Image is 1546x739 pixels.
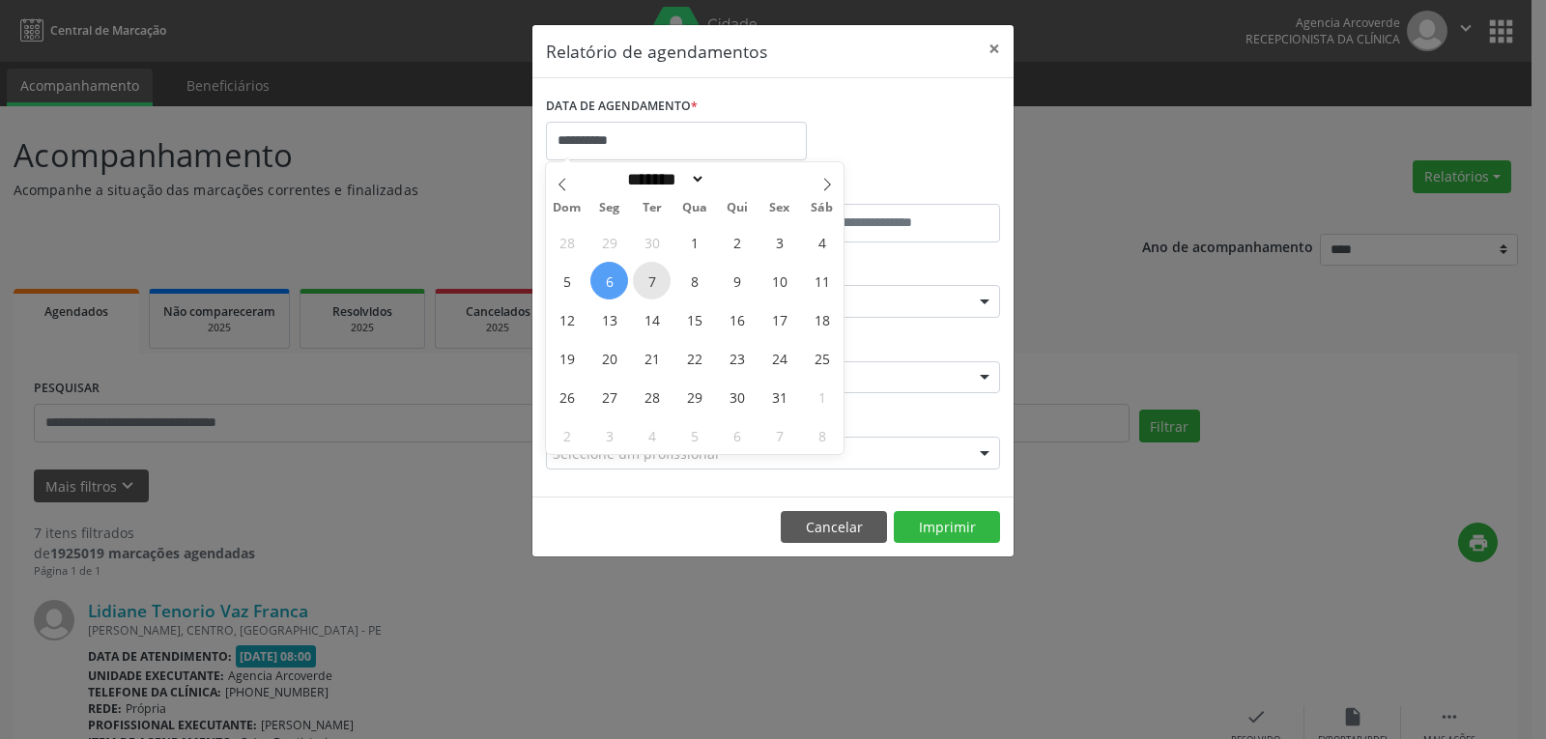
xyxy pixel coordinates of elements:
[631,202,673,214] span: Ter
[803,300,841,338] span: Outubro 18, 2025
[620,169,705,189] select: Month
[546,92,698,122] label: DATA DE AGENDAMENTO
[633,378,671,415] span: Outubro 28, 2025
[675,339,713,377] span: Outubro 22, 2025
[588,202,631,214] span: Seg
[716,202,759,214] span: Qui
[548,262,586,299] span: Outubro 5, 2025
[803,416,841,454] span: Novembro 8, 2025
[553,443,719,464] span: Selecione um profissional
[675,262,713,299] span: Outubro 8, 2025
[548,223,586,261] span: Setembro 28, 2025
[759,202,801,214] span: Sex
[718,339,756,377] span: Outubro 23, 2025
[718,416,756,454] span: Novembro 6, 2025
[590,416,628,454] span: Novembro 3, 2025
[673,202,716,214] span: Qua
[760,378,798,415] span: Outubro 31, 2025
[718,378,756,415] span: Outubro 30, 2025
[546,202,588,214] span: Dom
[705,169,769,189] input: Year
[675,378,713,415] span: Outubro 29, 2025
[675,416,713,454] span: Novembro 5, 2025
[675,223,713,261] span: Outubro 1, 2025
[590,262,628,299] span: Outubro 6, 2025
[760,416,798,454] span: Novembro 7, 2025
[633,416,671,454] span: Novembro 4, 2025
[781,511,887,544] button: Cancelar
[718,262,756,299] span: Outubro 9, 2025
[590,378,628,415] span: Outubro 27, 2025
[548,300,586,338] span: Outubro 12, 2025
[760,223,798,261] span: Outubro 3, 2025
[760,300,798,338] span: Outubro 17, 2025
[548,416,586,454] span: Novembro 2, 2025
[718,223,756,261] span: Outubro 2, 2025
[633,300,671,338] span: Outubro 14, 2025
[760,339,798,377] span: Outubro 24, 2025
[803,262,841,299] span: Outubro 11, 2025
[633,262,671,299] span: Outubro 7, 2025
[778,174,1000,204] label: ATÉ
[975,25,1014,72] button: Close
[894,511,1000,544] button: Imprimir
[760,262,798,299] span: Outubro 10, 2025
[803,339,841,377] span: Outubro 25, 2025
[590,223,628,261] span: Setembro 29, 2025
[633,339,671,377] span: Outubro 21, 2025
[803,223,841,261] span: Outubro 4, 2025
[801,202,844,214] span: Sáb
[803,378,841,415] span: Novembro 1, 2025
[590,300,628,338] span: Outubro 13, 2025
[675,300,713,338] span: Outubro 15, 2025
[548,378,586,415] span: Outubro 26, 2025
[546,39,767,64] h5: Relatório de agendamentos
[548,339,586,377] span: Outubro 19, 2025
[633,223,671,261] span: Setembro 30, 2025
[590,339,628,377] span: Outubro 20, 2025
[718,300,756,338] span: Outubro 16, 2025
